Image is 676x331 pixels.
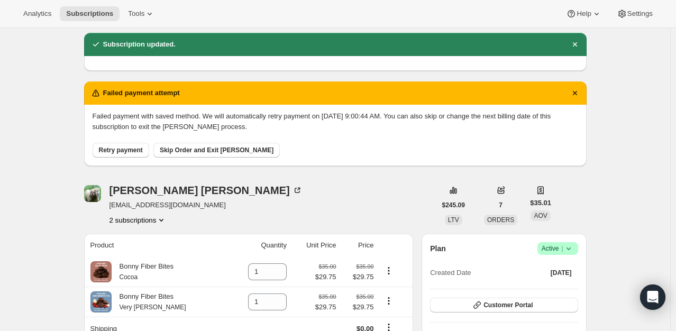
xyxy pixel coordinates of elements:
button: Help [560,6,608,21]
button: Customer Portal [430,298,578,312]
th: Product [84,234,229,257]
span: AOV [534,212,547,219]
div: [PERSON_NAME] [PERSON_NAME] [109,185,303,196]
button: $245.09 [436,198,471,213]
span: Customer Portal [483,301,533,309]
span: Subscriptions [66,10,113,18]
span: $29.75 [315,302,336,312]
button: 7 [492,198,509,213]
span: Retry payment [99,146,143,154]
span: [EMAIL_ADDRESS][DOMAIN_NAME] [109,200,303,210]
span: $29.75 [343,302,374,312]
small: $35.00 [318,293,336,300]
img: product img [90,291,112,312]
span: Cari Jarman [84,185,101,202]
th: Unit Price [290,234,340,257]
span: Help [577,10,591,18]
div: Bonny Fiber Bites [112,291,186,312]
div: Open Intercom Messenger [640,284,665,310]
div: Bonny Fiber Bites [112,261,174,282]
p: Failed payment with saved method. We will automatically retry payment on [DATE] 9:00:44 AM. You c... [93,111,578,132]
th: Quantity [228,234,290,257]
span: Created Date [430,268,471,278]
button: Dismiss notification [568,37,582,52]
small: Cocoa [120,273,138,281]
span: [DATE] [551,269,572,277]
h2: Subscription updated. [103,39,176,50]
small: $35.00 [356,263,373,270]
button: Tools [122,6,161,21]
th: Price [340,234,377,257]
span: Tools [128,10,144,18]
span: | [561,244,563,253]
button: Subscriptions [60,6,120,21]
small: $35.00 [318,263,336,270]
button: Product actions [380,295,397,307]
span: $35.01 [530,198,551,208]
img: product img [90,261,112,282]
button: Product actions [380,265,397,277]
button: [DATE] [544,265,578,280]
small: Very [PERSON_NAME] [120,304,186,311]
button: Dismiss notification [568,86,582,100]
span: Settings [627,10,653,18]
h2: Plan [430,243,446,254]
button: Skip Order and Exit [PERSON_NAME] [153,143,280,158]
button: Product actions [109,215,167,225]
span: LTV [448,216,459,224]
span: $245.09 [442,201,465,209]
span: Analytics [23,10,51,18]
span: 7 [499,201,503,209]
span: Skip Order and Exit [PERSON_NAME] [160,146,273,154]
span: $29.75 [343,272,374,282]
button: Retry payment [93,143,149,158]
span: Active [542,243,574,254]
span: ORDERS [487,216,514,224]
span: $29.75 [315,272,336,282]
h2: Failed payment attempt [103,88,180,98]
button: Settings [610,6,659,21]
button: Analytics [17,6,58,21]
small: $35.00 [356,293,373,300]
